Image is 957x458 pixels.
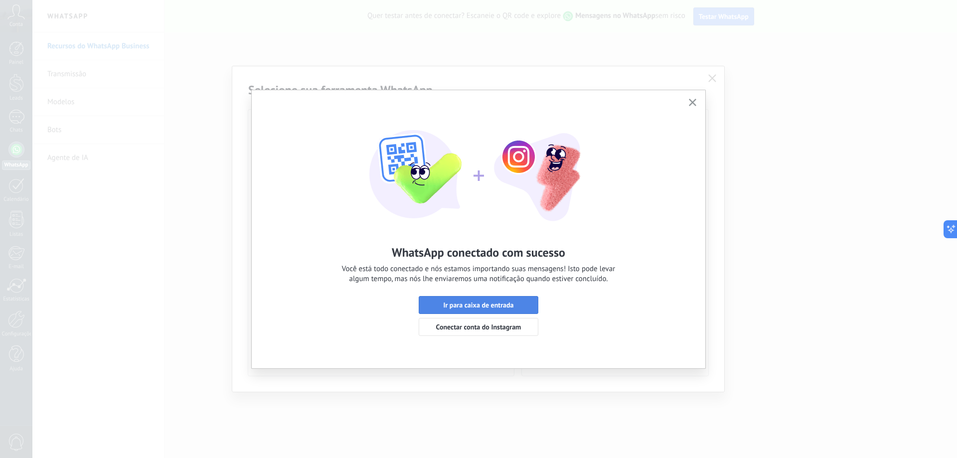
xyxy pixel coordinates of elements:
[392,245,565,260] h2: WhatsApp conectado com sucesso
[419,318,538,336] button: Conectar conta do Instagram
[342,264,615,284] span: Você está todo conectado e nós estamos importando suas mensagens! Isto pode levar algum tempo, ma...
[419,296,538,314] button: Ir para caixa de entrada
[436,323,521,330] span: Conectar conta do Instagram
[443,302,513,308] span: Ir para caixa de entrada
[369,105,588,225] img: wa-lite-feat-instagram-success.png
